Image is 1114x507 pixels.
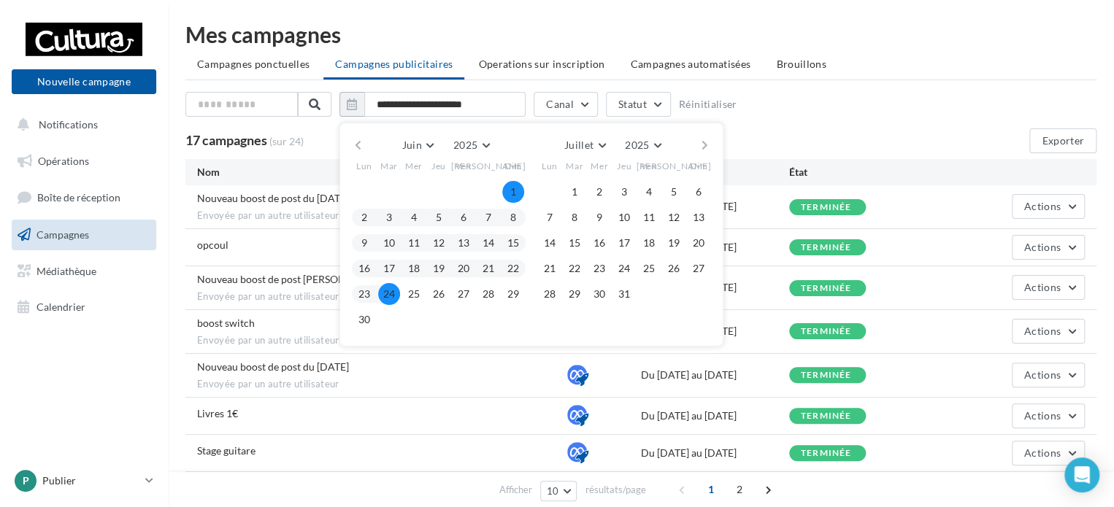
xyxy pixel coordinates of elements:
span: (sur 24) [269,135,304,147]
button: 23 [588,258,610,279]
span: Stage guitare [197,444,256,457]
span: Actions [1024,446,1061,459]
span: Campagnes [37,228,89,241]
button: 25 [638,258,660,279]
span: 17 campagnes [185,132,267,148]
span: Campagnes ponctuelles [197,58,310,70]
div: terminée [801,411,852,421]
span: Campagnes automatisées [631,58,751,70]
button: 4 [403,206,425,228]
button: 1 [502,181,524,203]
button: 22 [502,258,524,279]
button: 27 [453,283,475,305]
button: 25 [403,283,425,305]
button: 18 [638,232,660,254]
button: 10 [378,232,400,254]
span: Brouillons [776,58,826,70]
span: opcoul [197,239,228,251]
button: Nouvelle campagne [12,69,156,94]
span: Actions [1024,200,1061,212]
span: Mer [405,160,423,172]
button: 3 [613,181,635,203]
button: Actions [1012,235,1085,260]
span: Operations sur inscription [478,58,604,70]
button: 17 [378,258,400,279]
button: 18 [403,258,425,279]
button: Actions [1012,275,1085,300]
button: 19 [428,258,450,279]
span: 2025 [625,139,649,151]
span: 2025 [453,139,477,151]
div: Mes campagnes [185,23,1096,45]
button: 8 [502,206,524,228]
button: 31 [613,283,635,305]
div: Du [DATE] au [DATE] [641,368,789,382]
button: 4 [638,181,660,203]
span: [PERSON_NAME] [451,160,526,172]
button: Statut [606,92,671,117]
button: 11 [403,232,425,254]
span: Actions [1024,325,1061,337]
button: 28 [477,283,499,305]
span: Calendrier [37,301,85,313]
button: 13 [688,206,710,228]
button: 14 [539,232,561,254]
button: 17 [613,232,635,254]
span: Actions [1024,368,1061,381]
button: Juin [396,135,439,155]
span: Dim [504,160,522,172]
span: Envoyée par un autre utilisateur [197,209,567,222]
div: État [789,165,937,179]
button: 21 [477,258,499,279]
span: Actions [1024,241,1061,253]
button: Actions [1012,403,1085,428]
span: Nouveau boost de post du 28/07/2025 [197,192,349,204]
span: Juin [402,139,422,151]
div: terminée [801,243,852,252]
button: 26 [663,258,685,279]
div: terminée [801,203,852,212]
span: Afficher [499,483,532,497]
button: 9 [588,206,610,228]
button: 8 [564,206,585,228]
button: 28 [539,283,561,305]
button: 26 [428,283,450,305]
div: Du [DATE] au [DATE] [641,446,789,460]
span: P [23,473,29,488]
button: 16 [588,232,610,254]
button: 2 [353,206,375,228]
span: Jeu [617,160,631,172]
div: Open Intercom Messenger [1064,457,1099,492]
button: 20 [688,232,710,254]
button: 11 [638,206,660,228]
button: 29 [502,283,524,305]
button: 29 [564,283,585,305]
button: 14 [477,232,499,254]
a: Opérations [9,146,159,177]
span: résultats/page [585,483,645,497]
button: Réinitialiser [679,98,737,110]
button: 6 [453,206,475,228]
button: 3 [378,206,400,228]
div: terminée [801,284,852,293]
button: 10 [613,206,635,228]
span: Dim [690,160,707,172]
div: terminée [801,371,852,380]
span: 2 [728,478,751,501]
button: Actions [1012,319,1085,344]
p: Publier [42,473,139,488]
button: 6 [688,181,710,203]
button: 22 [564,258,585,279]
button: 24 [378,283,400,305]
button: 2025 [619,135,667,155]
button: Actions [1012,363,1085,387]
span: Mar [380,160,398,172]
button: 10 [540,481,577,501]
button: 12 [663,206,685,228]
span: Mer [591,160,608,172]
button: 24 [613,258,635,279]
button: 5 [428,206,450,228]
button: 9 [353,232,375,254]
span: Envoyée par un autre utilisateur [197,290,567,303]
button: 19 [663,232,685,254]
